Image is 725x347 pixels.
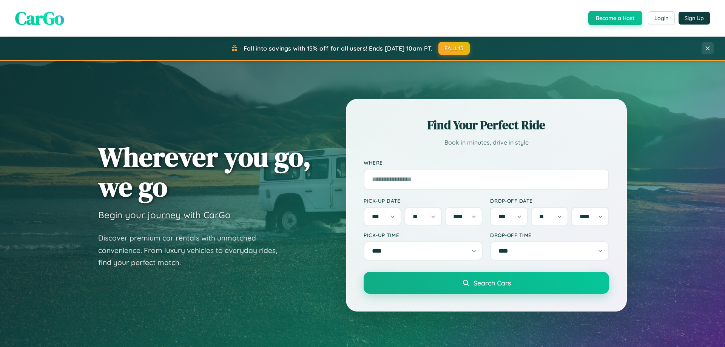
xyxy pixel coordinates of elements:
p: Book in minutes, drive in style [364,137,609,148]
button: Become a Host [588,11,642,25]
button: FALL15 [438,42,470,55]
label: Pick-up Time [364,232,483,238]
h1: Wherever you go, we go [98,142,311,202]
label: Drop-off Time [490,232,609,238]
h3: Begin your journey with CarGo [98,209,231,221]
label: Where [364,159,609,166]
button: Sign Up [679,12,710,25]
button: Search Cars [364,272,609,294]
h2: Find Your Perfect Ride [364,117,609,133]
label: Pick-up Date [364,197,483,204]
p: Discover premium car rentals with unmatched convenience. From luxury vehicles to everyday rides, ... [98,232,287,269]
label: Drop-off Date [490,197,609,204]
span: CarGo [15,6,64,31]
span: Search Cars [474,279,511,287]
button: Login [648,11,675,25]
span: Fall into savings with 15% off for all users! Ends [DATE] 10am PT. [244,45,433,52]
